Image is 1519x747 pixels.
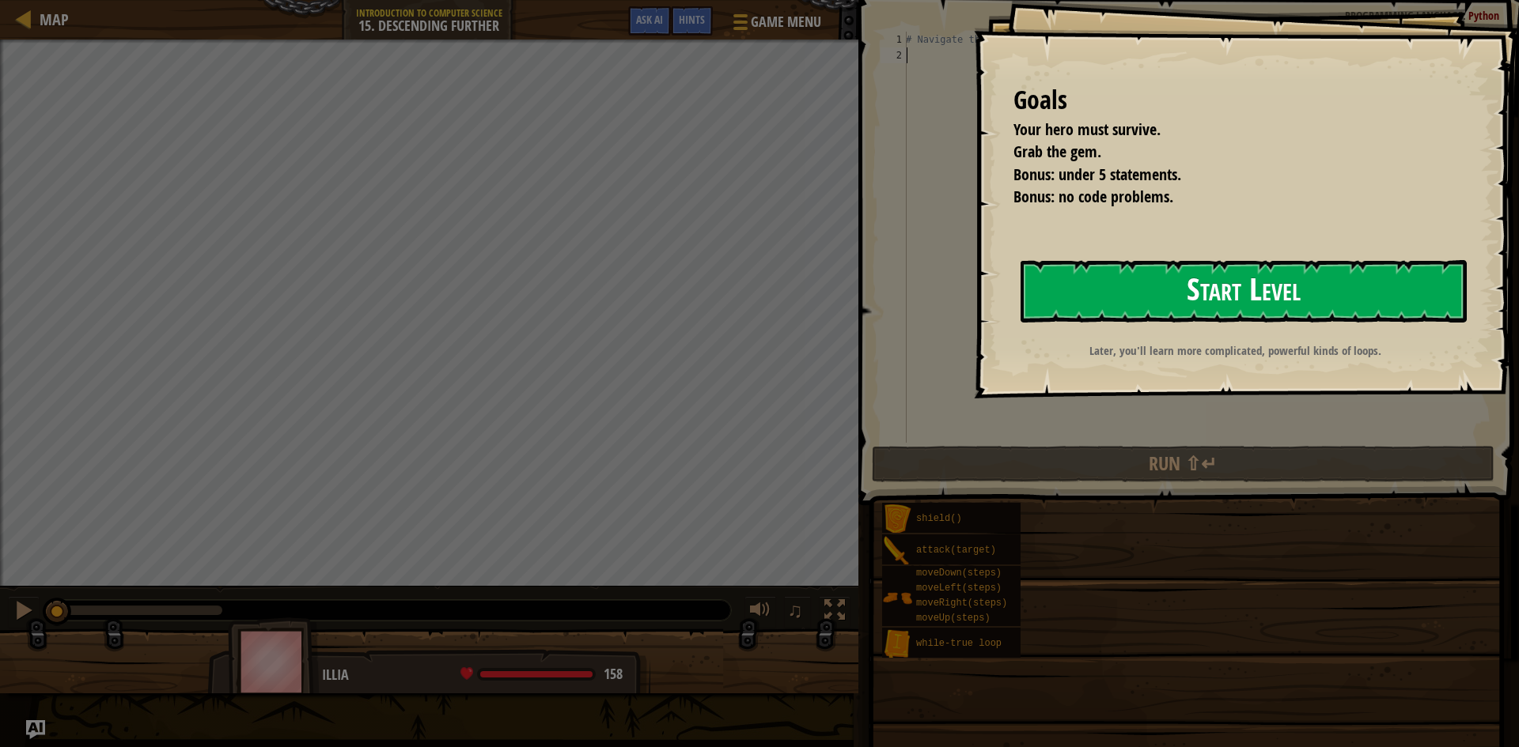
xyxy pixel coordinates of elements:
span: moveDown(steps) [916,568,1002,579]
li: Bonus: no code problems. [994,186,1460,209]
button: Ask AI [26,720,45,739]
span: shield() [916,513,962,524]
button: Run ⇧↵ [872,446,1494,482]
a: Map [32,9,69,30]
button: Game Menu [721,6,831,43]
img: thang_avatar_frame.png [228,617,320,705]
span: Hints [679,12,705,27]
div: Goals [1013,82,1464,119]
div: Illia [322,665,634,685]
span: Bonus: under 5 statements. [1013,164,1181,185]
span: Your hero must survive. [1013,119,1161,140]
span: moveLeft(steps) [916,583,1002,594]
div: 1 [881,32,907,47]
span: while-true loop [916,638,1002,649]
span: Game Menu [751,12,821,32]
button: Start Level [1021,260,1467,323]
img: portrait.png [882,504,912,534]
button: Ctrl + P: Pause [8,596,40,628]
li: Your hero must survive. [994,119,1460,141]
div: 2 [881,47,907,63]
li: Grab the gem. [994,141,1460,164]
img: portrait.png [882,536,912,566]
span: attack(target) [916,545,996,556]
span: Map [40,9,69,30]
span: ♫ [787,598,803,622]
li: Bonus: under 5 statements. [994,164,1460,187]
span: Bonus: no code problems. [1013,186,1173,207]
button: Adjust volume [744,596,776,628]
span: moveRight(steps) [916,598,1007,609]
button: Toggle fullscreen [819,596,850,628]
span: Ask AI [636,12,663,27]
span: 158 [604,664,623,684]
button: ♫ [784,596,811,628]
span: Grab the gem. [1013,141,1101,162]
span: moveUp(steps) [916,613,991,624]
button: Ask AI [628,6,671,36]
div: health: 158 / 158 [460,667,623,681]
img: portrait.png [882,629,912,659]
p: Later, you'll learn more complicated, powerful kinds of loops. [1012,342,1458,359]
img: portrait.png [882,583,912,613]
